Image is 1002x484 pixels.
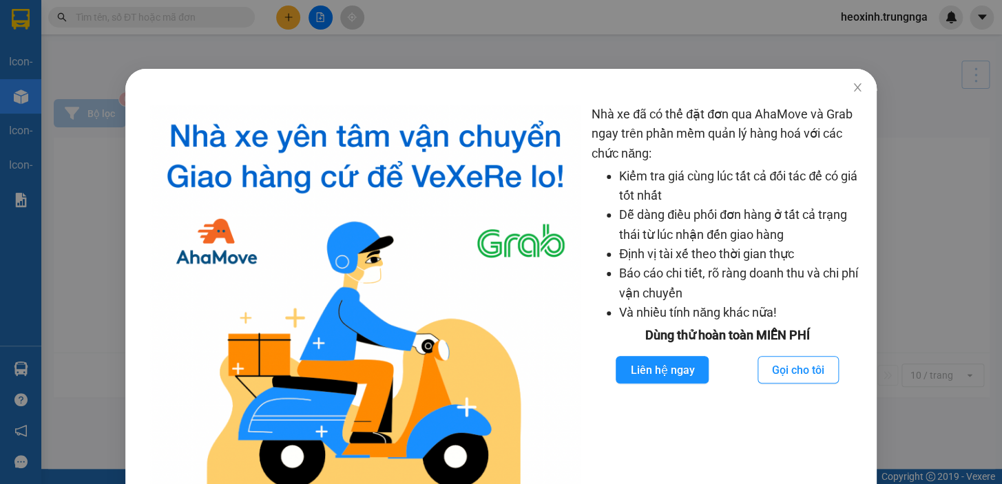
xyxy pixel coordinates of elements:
button: Close [838,69,877,107]
li: Kiểm tra giá cùng lúc tất cả đối tác để có giá tốt nhất [619,167,863,206]
li: Báo cáo chi tiết, rõ ràng doanh thu và chi phí vận chuyển [619,264,863,303]
span: Gọi cho tôi [772,361,824,379]
li: Và nhiều tính năng khác nữa! [619,303,863,322]
div: Dùng thử hoàn toàn MIỄN PHÍ [592,326,863,345]
span: close [852,82,863,93]
li: Dễ dàng điều phối đơn hàng ở tất cả trạng thái từ lúc nhận đến giao hàng [619,205,863,244]
button: Liên hệ ngay [616,356,709,383]
li: Định vị tài xế theo thời gian thực [619,244,863,264]
span: Liên hệ ngay [630,361,694,379]
button: Gọi cho tôi [758,356,839,383]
